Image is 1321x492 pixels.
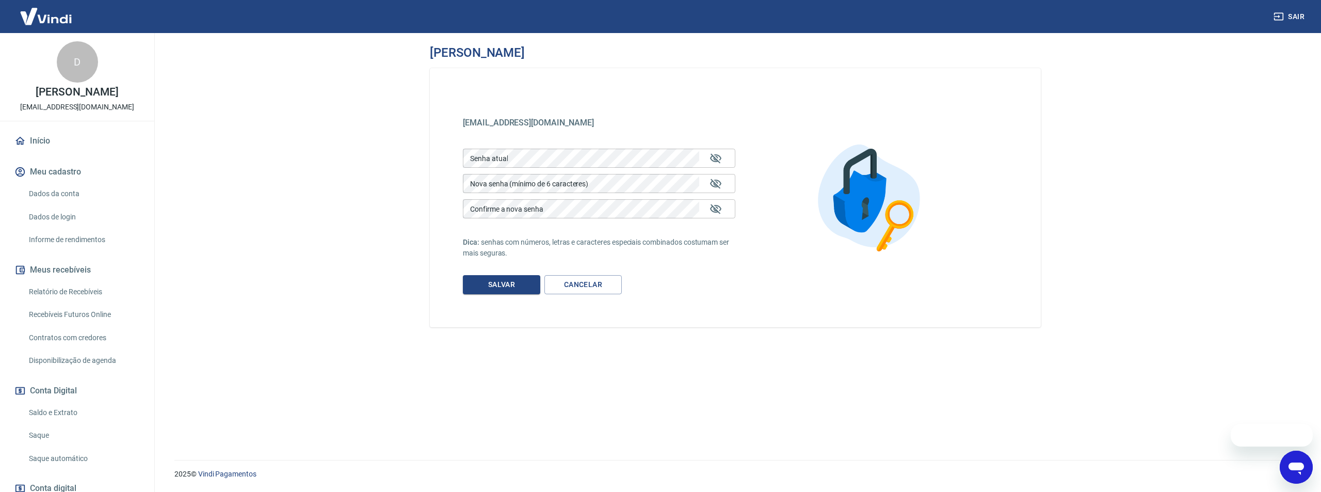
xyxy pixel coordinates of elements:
[12,379,142,402] button: Conta Digital
[25,229,142,250] a: Informe de rendimentos
[25,183,142,204] a: Dados da conta
[12,1,79,32] img: Vindi
[25,281,142,303] a: Relatório de Recebíveis
[174,469,1296,480] p: 2025 ©
[198,470,256,478] a: Vindi Pagamentos
[25,402,142,423] a: Saldo e Extrato
[25,327,142,348] a: Contratos com credores
[1280,451,1313,484] iframe: Botão para abrir a janela de mensagens
[463,118,594,128] span: [EMAIL_ADDRESS][DOMAIN_NAME]
[703,171,728,196] button: Mostrar/esconder senha
[12,161,142,183] button: Meu cadastro
[36,87,118,98] p: [PERSON_NAME]
[25,207,142,228] a: Dados de login
[544,275,622,294] a: Cancelar
[1271,7,1309,26] button: Sair
[57,41,98,83] div: D
[20,102,134,113] p: [EMAIL_ADDRESS][DOMAIN_NAME]
[12,259,142,281] button: Meus recebíveis
[12,130,142,152] a: Início
[25,425,142,446] a: Saque
[463,238,481,246] span: Dica:
[25,350,142,371] a: Disponibilização de agenda
[463,275,540,294] button: Salvar
[430,45,525,60] h3: [PERSON_NAME]
[25,448,142,469] a: Saque automático
[703,146,728,171] button: Mostrar/esconder senha
[463,237,735,259] p: senhas com números, letras e caracteres especiais combinados costumam ser mais seguras.
[803,130,940,266] img: Alterar senha
[1231,424,1313,447] iframe: Mensagem da empresa
[703,197,728,221] button: Mostrar/esconder senha
[25,304,142,325] a: Recebíveis Futuros Online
